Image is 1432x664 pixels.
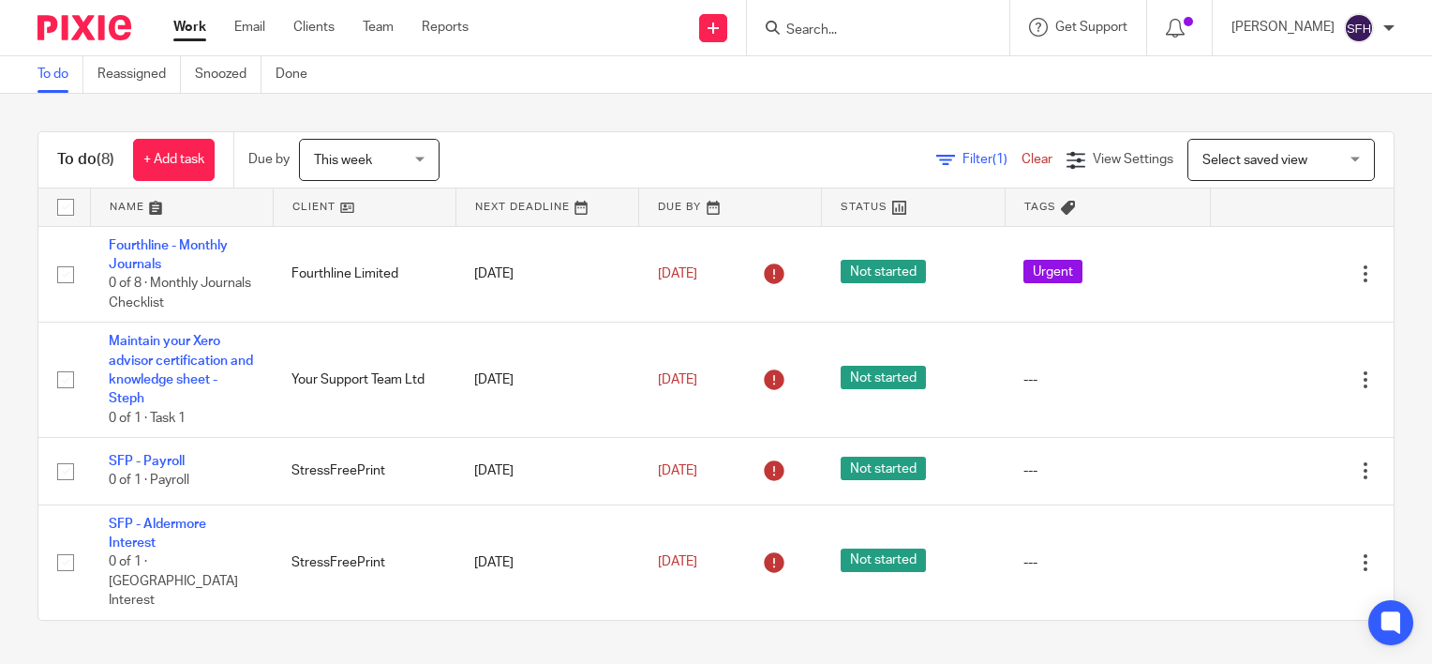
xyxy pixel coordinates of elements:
span: Select saved view [1202,154,1307,167]
td: [DATE] [455,438,638,505]
span: This week [314,154,372,167]
span: [DATE] [658,556,697,569]
span: 0 of 1 · Payroll [109,474,189,487]
td: [DATE] [455,505,638,620]
span: Not started [841,260,926,283]
a: Reports [422,18,469,37]
td: Fourthline Limited [273,226,455,323]
a: Maintain your Xero advisor certification and knowledge sheet - Steph [109,335,253,405]
a: Reassigned [97,56,181,93]
span: View Settings [1093,153,1173,166]
span: (8) [97,152,114,167]
td: StressFreePrint [273,505,455,620]
span: [DATE] [658,373,697,386]
span: Get Support [1055,21,1127,34]
span: Urgent [1023,260,1082,283]
a: To do [37,56,83,93]
span: Not started [841,457,926,480]
div: --- [1023,553,1192,572]
input: Search [784,23,953,39]
a: Email [234,18,265,37]
td: [DATE] [455,226,638,323]
h1: To do [57,150,114,170]
span: 0 of 1 · Task 1 [109,412,186,425]
span: Filter [962,153,1022,166]
p: Due by [248,150,290,169]
td: Your Support Team Ltd [273,323,455,438]
a: Clear [1022,153,1052,166]
a: + Add task [133,139,215,181]
div: --- [1023,370,1192,389]
span: Not started [841,366,926,389]
p: [PERSON_NAME] [1231,18,1335,37]
a: Team [363,18,394,37]
span: [DATE] [658,464,697,477]
img: svg%3E [1344,13,1374,43]
span: 0 of 8 · Monthly Journals Checklist [109,277,251,309]
a: Done [276,56,321,93]
a: Snoozed [195,56,261,93]
a: Work [173,18,206,37]
a: Clients [293,18,335,37]
a: SFP - Payroll [109,455,185,468]
span: 0 of 1 · [GEOGRAPHIC_DATA] Interest [109,555,238,607]
span: (1) [992,153,1007,166]
img: Pixie [37,15,131,40]
td: StressFreePrint [273,438,455,505]
div: --- [1023,461,1192,480]
span: Not started [841,549,926,572]
td: [DATE] [455,323,638,438]
a: Fourthline - Monthly Journals [109,239,228,271]
span: [DATE] [658,267,697,280]
span: Tags [1024,202,1056,212]
a: SFP - Aldermore Interest [109,518,206,550]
